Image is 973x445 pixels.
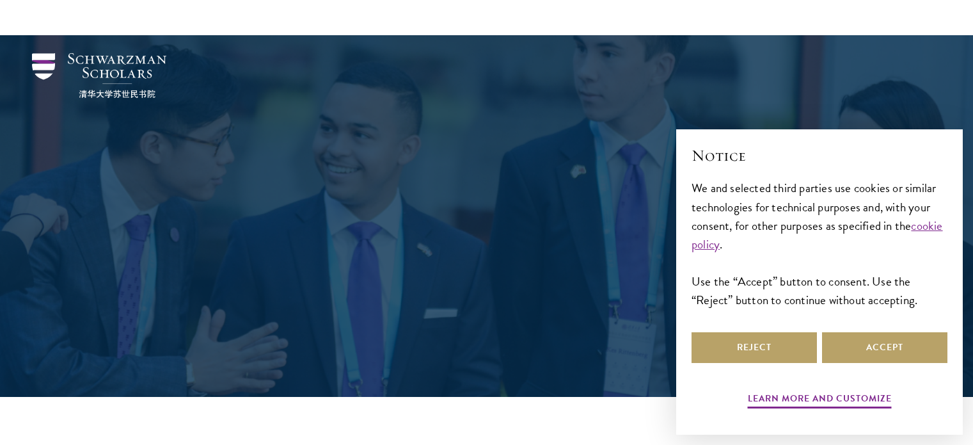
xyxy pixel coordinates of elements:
[822,332,947,363] button: Accept
[692,216,943,254] a: cookie policy
[692,332,817,363] button: Reject
[32,53,166,98] img: Schwarzman Scholars
[692,145,947,166] h2: Notice
[692,179,947,309] div: We and selected third parties use cookies or similar technologies for technical purposes and, wit...
[748,391,892,410] button: Learn more and customize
